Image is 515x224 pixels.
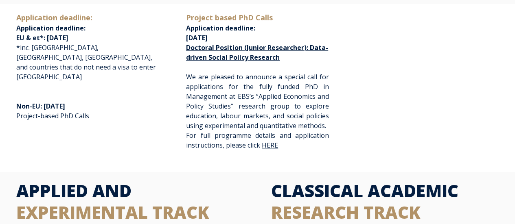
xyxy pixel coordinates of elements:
[271,180,499,223] h2: CLASSICAL ACADEMIC
[186,13,273,33] span: Application deadline:
[186,13,273,22] span: Project based PhD Calls
[16,91,159,130] p: Project-based PhD Calls
[186,131,329,150] span: For full programme details and application instructions, please click
[186,72,329,130] span: We are pleased to announce a special call for applications for the fully funded PhD in Management...
[16,180,244,223] h2: APPLIED AND
[186,43,328,62] a: Doctoral Position (Junior Researcher): Data-driven Social Policy Research
[16,200,209,224] span: EXPERIMENTAL TRACK
[16,12,159,82] p: *inc. [GEOGRAPHIC_DATA], [GEOGRAPHIC_DATA], [GEOGRAPHIC_DATA], and countries that do not need a v...
[16,33,68,42] span: EU & et*: [DATE]
[16,24,85,33] span: Application deadline:
[16,13,92,22] span: Application deadline:
[16,102,65,111] span: Non-EU: [DATE]
[262,141,278,150] a: HERE
[186,33,208,42] span: [DATE]
[271,200,421,224] span: RESEARCH TRACK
